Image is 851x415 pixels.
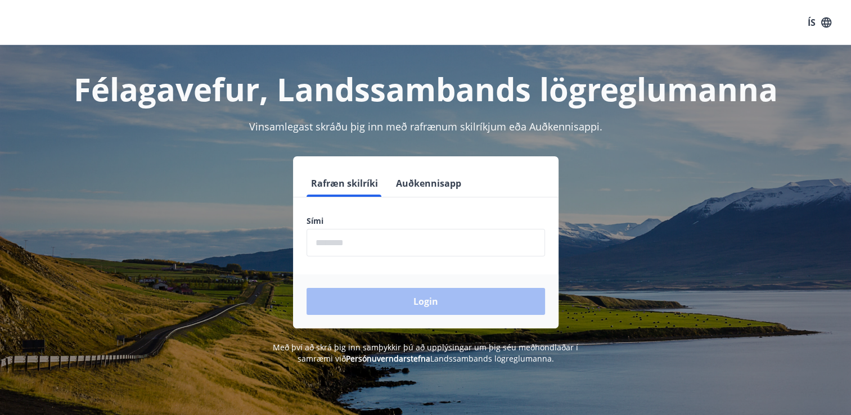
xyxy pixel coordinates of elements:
button: ÍS [802,12,838,33]
h1: Félagavefur, Landssambands lögreglumanna [34,67,817,110]
button: Rafræn skilríki [307,170,382,197]
button: Auðkennisapp [391,170,466,197]
label: Sími [307,215,545,227]
span: Með því að skrá þig inn samþykkir þú að upplýsingar um þig séu meðhöndlaðar í samræmi við Landssa... [273,342,578,364]
span: Vinsamlegast skráðu þig inn með rafrænum skilríkjum eða Auðkennisappi. [249,120,602,133]
a: Persónuverndarstefna [346,353,430,364]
